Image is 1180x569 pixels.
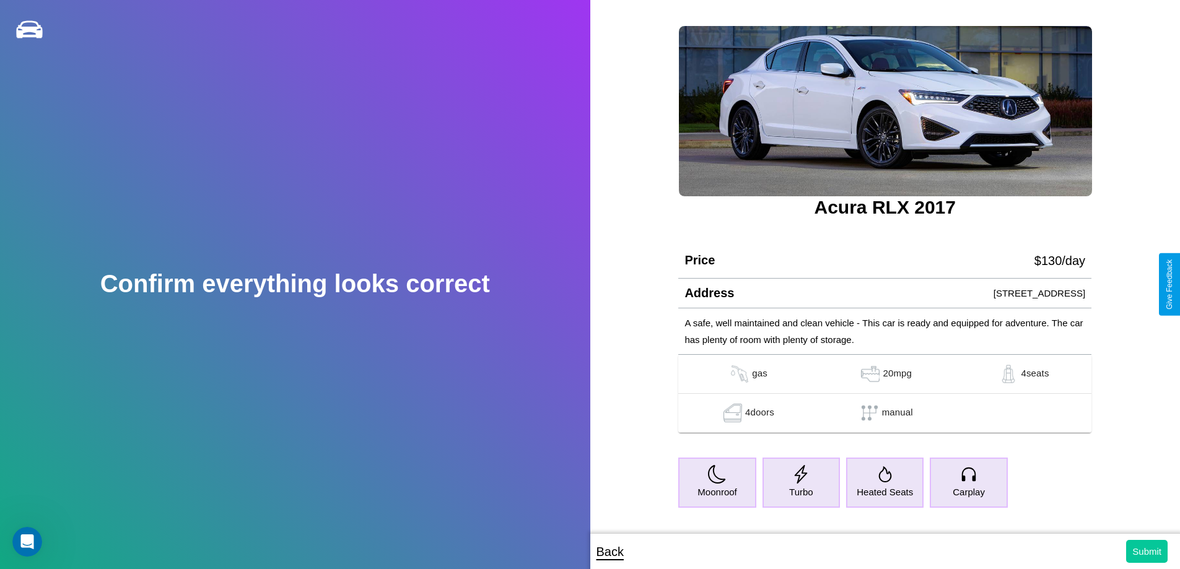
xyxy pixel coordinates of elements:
button: Submit [1126,540,1168,563]
img: gas [727,365,752,383]
p: Heated Seats [857,484,913,500]
h4: Address [684,286,734,300]
p: A safe, well maintained and clean vehicle - This car is ready and equipped for adventure. The car... [684,315,1085,348]
div: Give Feedback [1165,259,1174,310]
img: gas [996,365,1021,383]
iframe: Intercom live chat [12,527,42,557]
p: Carplay [953,484,985,500]
p: gas [752,365,767,383]
h4: Price [684,253,715,267]
p: 20 mpg [883,365,912,383]
p: manual [882,404,913,422]
p: $ 130 /day [1034,250,1085,272]
h3: Acura RLX 2017 [678,197,1091,218]
p: 4 seats [1021,365,1049,383]
p: Moonroof [697,484,736,500]
img: gas [720,404,745,422]
p: Back [597,541,624,563]
table: simple table [678,355,1091,433]
img: gas [858,365,883,383]
p: [STREET_ADDRESS] [994,285,1085,302]
p: 4 doors [745,404,774,422]
p: Turbo [789,484,813,500]
h2: Confirm everything looks correct [100,270,490,298]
